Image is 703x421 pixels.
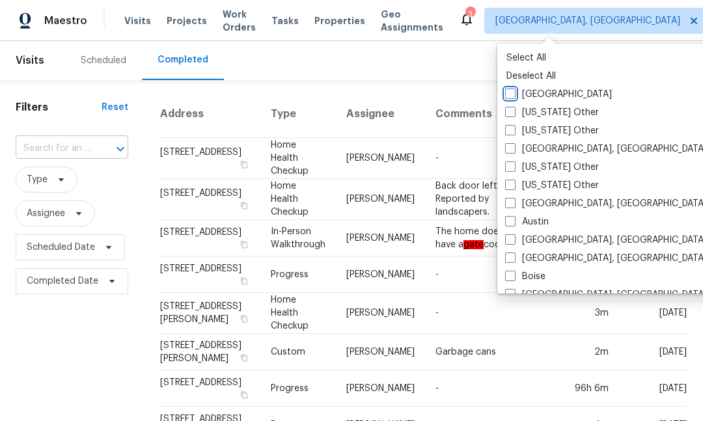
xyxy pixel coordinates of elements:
span: Scheduled Date [27,241,95,254]
td: [PERSON_NAME] [336,179,425,220]
span: Properties [314,14,365,27]
td: [PERSON_NAME] [336,138,425,179]
td: [STREET_ADDRESS] [159,179,260,220]
label: [GEOGRAPHIC_DATA] [505,88,612,101]
th: Comments [425,90,553,138]
td: [STREET_ADDRESS] [159,370,260,407]
span: Maestro [44,14,87,27]
div: 3 [465,8,475,21]
td: 96h 6m [553,370,619,407]
td: - [425,138,553,179]
td: 2m [553,334,619,370]
td: In-Person Walkthrough [260,220,336,256]
span: Visits [16,46,44,75]
td: [STREET_ADDRESS] [159,256,260,293]
span: Type [27,173,48,186]
span: Geo Assignments [381,8,443,34]
td: [PERSON_NAME] [336,370,425,407]
span: Assignee [27,207,65,220]
label: [US_STATE] Other [505,106,599,119]
td: - [425,370,553,407]
td: Progress [260,256,336,293]
span: [GEOGRAPHIC_DATA], [GEOGRAPHIC_DATA] [495,14,680,27]
span: Completed Date [27,275,98,288]
h1: Filters [16,101,102,114]
button: Copy Address [238,313,250,325]
th: Type [260,90,336,138]
th: Address [159,90,260,138]
td: [STREET_ADDRESS] [159,138,260,179]
td: [STREET_ADDRESS][PERSON_NAME] [159,293,260,334]
td: Back door left open. Reported by landscapers. [425,179,553,220]
td: Garbage cans [425,334,553,370]
td: 3m [553,293,619,334]
td: [DATE] [619,334,687,370]
button: Copy Address [238,200,250,211]
td: [PERSON_NAME] [336,334,425,370]
span: Tasks [271,16,299,25]
em: gate [463,240,484,249]
td: Home Health Checkup [260,293,336,334]
th: Assignee [336,90,425,138]
label: [US_STATE] Other [505,161,599,174]
td: Home Health Checkup [260,138,336,179]
button: Copy Address [238,159,250,170]
button: Copy Address [238,275,250,287]
td: [STREET_ADDRESS][PERSON_NAME] [159,334,260,370]
td: Custom [260,334,336,370]
div: Scheduled [81,54,126,67]
td: Home Health Checkup [260,179,336,220]
div: Reset [102,101,128,114]
label: Boise [505,270,545,283]
button: Copy Address [238,239,250,251]
td: [DATE] [619,293,687,334]
button: Copy Address [238,352,250,364]
td: - [425,293,553,334]
td: Progress [260,370,336,407]
td: [PERSON_NAME] [336,220,425,256]
span: Projects [167,14,207,27]
td: [PERSON_NAME] [336,293,425,334]
label: Austin [505,215,549,228]
button: Copy Address [238,389,250,401]
div: Completed [158,53,208,66]
span: Visits [124,14,151,27]
td: [STREET_ADDRESS] [159,220,260,256]
input: Search for an address... [16,139,92,159]
label: [US_STATE] Other [505,124,599,137]
span: Work Orders [223,8,256,34]
td: - [425,256,553,293]
td: The home does not have a code. [425,220,553,256]
td: [DATE] [619,370,687,407]
td: [PERSON_NAME] [336,256,425,293]
button: Open [111,140,130,158]
label: [US_STATE] Other [505,179,599,192]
